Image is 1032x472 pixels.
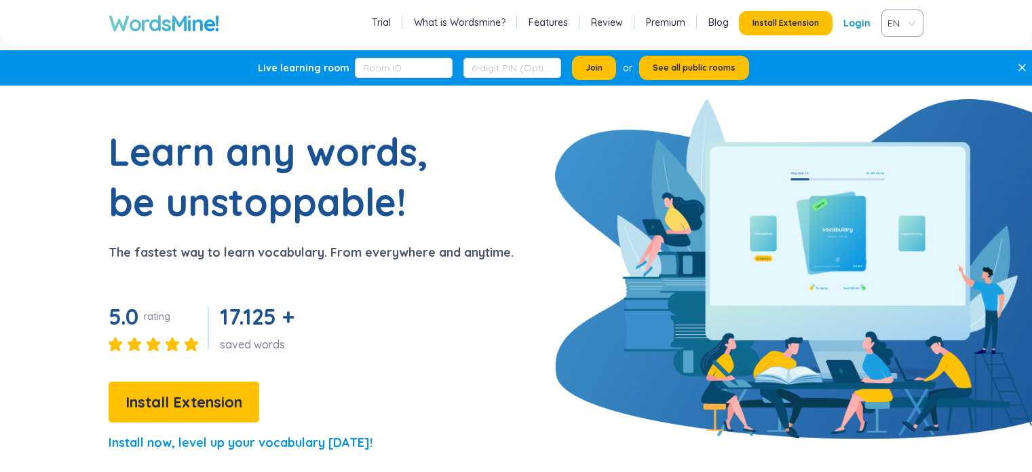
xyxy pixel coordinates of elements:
[529,16,568,29] a: Features
[639,56,749,80] button: See all public rooms
[109,126,448,227] h1: Learn any words, be unstoppable!
[109,433,372,452] p: Install now, level up your vocabulary [DATE]!
[463,58,561,78] input: 6-digit PIN (Optional)
[843,11,871,35] a: Login
[109,10,219,37] a: WordsMine!
[258,61,349,75] div: Live learning room
[220,303,294,330] span: 17.125 +
[572,56,616,80] button: Join
[109,397,259,410] a: Install Extension
[220,337,299,352] div: saved words
[126,391,242,414] span: Install Extension
[653,62,735,73] span: See all public rooms
[623,60,632,75] div: or
[739,11,833,35] button: Install Extension
[708,16,729,29] a: Blog
[109,382,259,422] button: Install Extension
[414,16,505,29] a: What is Wordsmine?
[372,16,391,29] a: Trial
[144,310,170,323] div: rating
[752,18,819,29] span: Install Extension
[646,16,685,29] a: Premium
[586,62,603,73] span: Join
[887,13,912,33] span: VIE
[109,303,138,330] span: 5.0
[355,58,453,78] input: Room ID
[591,16,623,29] a: Review
[109,243,514,262] p: The fastest way to learn vocabulary. From everywhere and anytime.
